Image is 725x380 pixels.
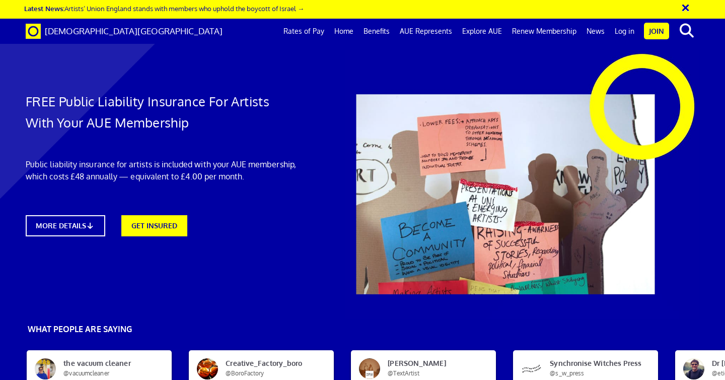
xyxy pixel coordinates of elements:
[358,19,395,44] a: Benefits
[610,19,639,44] a: Log in
[26,215,105,236] a: MORE DETAILS
[63,369,109,377] span: @vacuumcleaner
[582,19,610,44] a: News
[542,358,639,378] span: Synchronise Witches Press
[329,19,358,44] a: Home
[218,358,315,378] span: Creative_Factory_boro
[550,369,584,377] span: @s_w_press
[457,19,507,44] a: Explore AUE
[121,215,187,236] a: GET INSURED
[26,158,298,182] p: Public liability insurance for artists is included with your AUE membership, which costs £48 annu...
[380,358,477,378] span: [PERSON_NAME]
[278,19,329,44] a: Rates of Pay
[18,19,230,44] a: Brand [DEMOGRAPHIC_DATA][GEOGRAPHIC_DATA]
[26,91,298,133] h1: FREE Public Liability Insurance For Artists With Your AUE Membership
[226,369,264,377] span: @BoroFactory
[24,4,304,13] a: Latest News:Artists’ Union England stands with members who uphold the boycott of Israel →
[644,23,669,39] a: Join
[507,19,582,44] a: Renew Membership
[395,19,457,44] a: AUE Represents
[45,26,223,36] span: [DEMOGRAPHIC_DATA][GEOGRAPHIC_DATA]
[671,20,702,41] button: search
[24,4,64,13] strong: Latest News:
[56,358,153,378] span: the vacuum cleaner
[388,369,419,377] span: @TextArtist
